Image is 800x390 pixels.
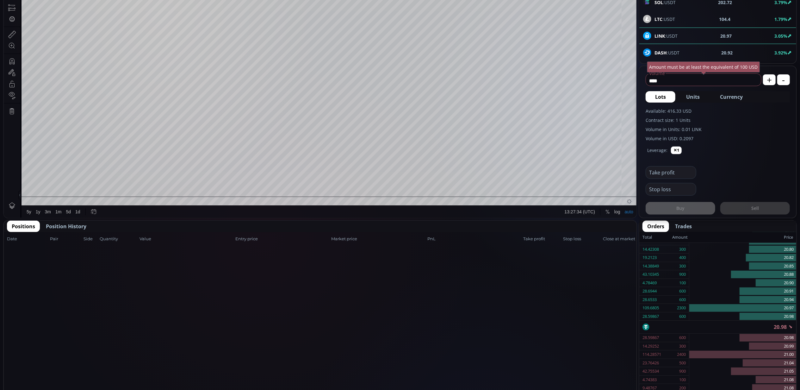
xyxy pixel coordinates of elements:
[86,16,96,20] div: 21.07
[689,367,796,376] div: 21.05
[671,147,682,154] button: ✕1
[101,16,112,20] div: 21.15
[563,236,601,242] span: Stop loss
[688,233,793,242] div: Price
[677,350,686,359] div: 2400
[41,221,91,232] button: Position History
[41,278,47,283] div: 3m
[50,236,82,242] span: Pair
[677,304,686,312] div: 2300
[6,85,11,91] div: 
[113,16,116,20] div: L
[710,91,752,103] button: Currency
[52,278,58,283] div: 1m
[647,61,760,72] div: Amount must be at least the equivalent of 100 USD
[42,15,67,20] div: Chainlink
[611,278,617,283] div: log
[689,304,796,312] div: 20.97
[774,50,787,56] b: 3.92%
[71,278,77,283] div: 1d
[82,16,86,20] div: O
[689,245,796,254] div: 20.80
[689,334,796,342] div: 20.98
[720,93,743,101] span: Currency
[642,312,659,321] div: 28.59867
[689,287,796,296] div: 20.91
[719,16,730,22] b: 104.4
[654,49,679,56] span: :USDT
[642,342,659,350] div: 14.29252
[15,259,17,268] div: Hide Drawings Toolbar
[689,296,796,304] div: 20.94
[7,236,48,242] span: Date
[646,117,790,123] label: Contract size: 1 Units
[642,334,659,342] div: 28.59867
[679,245,686,254] div: 300
[642,221,669,232] button: Orders
[679,359,686,367] div: 500
[98,16,101,20] div: H
[639,321,796,333] div: 20.98
[21,23,34,28] div: Volume
[621,278,629,283] div: auto
[721,49,733,56] b: 20.92
[132,16,142,20] div: 20.98
[654,16,662,22] b: LTC
[686,93,700,101] span: Units
[689,270,796,279] div: 20.88
[140,236,233,242] span: Value
[85,274,95,286] div: Go to
[689,279,796,287] div: 20.90
[679,334,686,342] div: 600
[679,262,686,270] div: 300
[642,304,659,312] div: 109.6805
[689,312,796,321] div: 20.98
[32,15,42,20] div: 1D
[689,359,796,368] div: 21.04
[646,91,675,103] button: Lots
[427,236,521,242] span: PnL
[85,3,103,9] div: Compare
[642,279,657,287] div: 4.78469
[642,287,657,295] div: 28.6944
[608,274,619,286] div: Toggle Log Scale
[763,74,776,85] button: +
[599,274,608,286] div: Toggle Percentage
[12,223,35,230] span: Positions
[774,16,787,22] b: 1.79%
[777,74,790,85] button: -
[84,236,98,242] span: Side
[642,359,659,367] div: 23.76426
[670,221,697,232] button: Trades
[642,350,661,359] div: 114.28571
[689,350,796,359] div: 21.00
[603,236,633,242] span: Close at market
[619,274,632,286] div: Toggle Auto Scale
[7,221,40,232] button: Positions
[23,278,28,283] div: 5y
[646,126,790,133] label: Volume in Units: 0.01 LINK
[672,233,688,242] div: Amount
[675,223,692,230] span: Trades
[679,287,686,295] div: 600
[647,223,664,230] span: Orders
[128,16,131,20] div: C
[54,3,57,9] div: D
[677,91,709,103] button: Units
[689,254,796,262] div: 20.82
[642,245,659,254] div: 14.42308
[679,296,686,304] div: 600
[100,236,138,242] span: Quantity
[655,93,666,101] span: Lots
[689,262,796,271] div: 20.85
[654,50,667,56] b: DASH
[646,135,790,142] label: Volume in USD: 0.2097
[642,262,659,270] div: 14.38849
[37,23,54,28] div: 704.536K
[689,342,796,351] div: 20.99
[62,278,67,283] div: 5d
[642,233,672,242] div: Total
[654,16,675,22] span: :USDT
[46,223,86,230] span: Position History
[118,3,137,9] div: Indicators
